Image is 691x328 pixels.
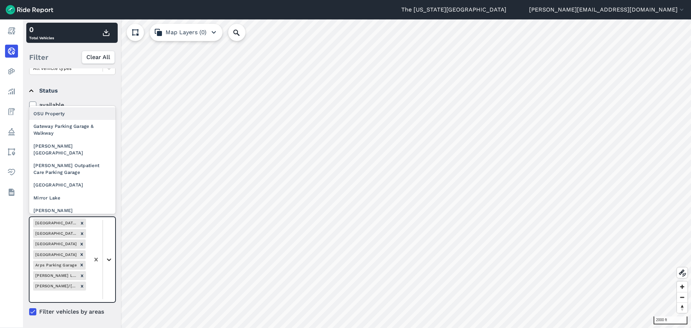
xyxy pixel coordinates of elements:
[29,140,116,159] div: [PERSON_NAME][GEOGRAPHIC_DATA]
[78,271,86,280] div: Remove Celeste Lab Courtyard
[86,53,110,62] span: Clear All
[78,282,86,291] div: Remove Dodd/Davis Parking Garage
[677,282,687,292] button: Zoom in
[33,261,78,270] div: Arps Parking Garage
[29,179,116,191] div: [GEOGRAPHIC_DATA]
[29,159,116,179] div: [PERSON_NAME] Outpatient Care Parking Garage
[33,229,78,238] div: [GEOGRAPHIC_DATA] Garage
[33,282,78,291] div: [PERSON_NAME]/[PERSON_NAME] Parking Garage
[82,51,115,64] button: Clear All
[6,5,53,14] img: Ride Report
[29,81,114,101] summary: Status
[33,219,78,228] div: [GEOGRAPHIC_DATA] Garage
[33,271,78,280] div: [PERSON_NAME] Lab Courtyard
[29,192,116,204] div: Mirror Lake
[29,101,116,109] label: available
[78,219,86,228] div: Remove 11th Ave Parking Garage
[150,24,222,41] button: Map Layers (0)
[5,24,18,37] a: Report
[29,120,116,139] div: Gateway Parking Garage & Walkway
[228,24,257,41] input: Search Location or Vehicles
[78,261,86,270] div: Remove Arps Parking Garage
[29,307,116,316] label: Filter vehicles by areas
[78,229,86,238] div: Remove 12th Ave Parking Garage
[5,166,18,179] a: Health
[5,85,18,98] a: Analyze
[78,239,86,248] div: Remove 9th Ave East Parking Garage
[29,24,54,41] div: Total Vehicles
[5,105,18,118] a: Fees
[677,302,687,313] button: Reset bearing to north
[29,204,116,224] div: [PERSON_NAME][GEOGRAPHIC_DATA] Garage
[5,65,18,78] a: Heatmaps
[23,19,691,328] canvas: Map
[33,239,78,248] div: [GEOGRAPHIC_DATA]
[5,145,18,158] a: Areas
[5,125,18,138] a: Policy
[26,46,118,68] div: Filter
[677,292,687,302] button: Zoom out
[5,186,18,199] a: Datasets
[529,5,685,14] button: [PERSON_NAME][EMAIL_ADDRESS][DOMAIN_NAME]
[33,250,78,259] div: [GEOGRAPHIC_DATA]
[29,107,116,120] div: OSU Property
[29,24,54,35] div: 0
[78,250,86,259] div: Remove 9th Ave West Parking Garage
[654,316,687,324] div: 2000 ft
[401,5,506,14] a: The [US_STATE][GEOGRAPHIC_DATA]
[5,45,18,58] a: Realtime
